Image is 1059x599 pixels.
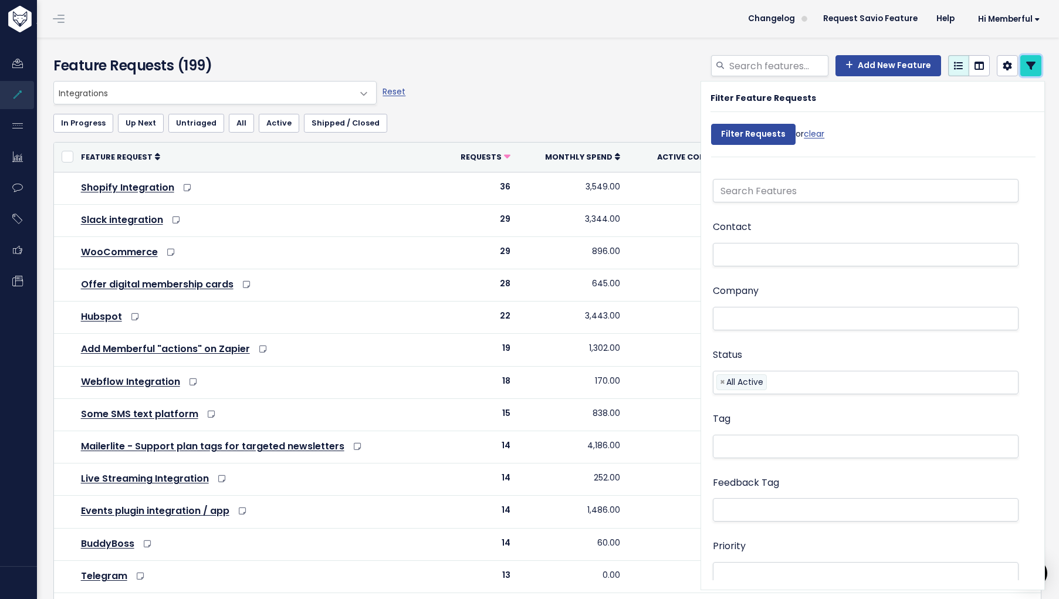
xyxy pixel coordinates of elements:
h4: Feature Requests (199) [53,55,371,76]
a: Shopify Integration [81,181,174,194]
a: Active [259,114,299,133]
td: 22 [439,302,517,334]
a: Add New Feature [835,55,941,76]
a: Telegram [81,569,127,583]
td: 29 [439,204,517,236]
td: 645.00 [517,269,627,302]
a: Some SMS text platform [81,407,198,421]
td: 11 [627,431,749,463]
td: 28 [439,269,517,302]
td: 7 [627,302,749,334]
td: 0.00 [517,560,627,593]
img: logo-white.9d6f32f41409.svg [5,6,96,32]
td: 8 [627,172,749,204]
td: 4 [627,366,749,398]
a: BuddyBoss [81,537,134,550]
a: Reset [383,86,405,97]
td: 14 [439,496,517,528]
a: Hi Memberful [964,10,1050,28]
td: 8 [627,334,749,366]
a: Requests [461,151,510,163]
td: 9 [627,269,749,302]
td: 2 [627,528,749,560]
label: Feedback Tag [713,475,779,492]
td: 896.00 [517,236,627,269]
td: 4,186.00 [517,431,627,463]
td: 3,443.00 [517,302,627,334]
td: 3 [627,560,749,593]
td: 60.00 [517,528,627,560]
span: Integrations [54,82,353,104]
td: 252.00 [517,463,627,496]
td: 19 [439,334,517,366]
td: 3,549.00 [517,172,627,204]
a: All [229,114,254,133]
label: Company [713,283,759,300]
span: Hi Memberful [978,15,1040,23]
a: Up Next [118,114,164,133]
a: Events plugin integration / app [81,504,229,517]
a: Hubspot [81,310,122,323]
td: 6 [627,236,749,269]
td: 2 [627,463,749,496]
a: Request Savio Feature [814,10,927,28]
span: Integrations [53,81,377,104]
a: Slack integration [81,213,163,226]
ul: Filter feature requests [53,114,1041,133]
span: × [720,375,725,390]
a: Webflow Integration [81,375,180,388]
a: Live Streaming Integration [81,472,209,485]
input: Search features... [728,55,828,76]
span: Monthly spend [545,152,613,162]
label: Contact [713,219,752,236]
td: 9 [627,204,749,236]
a: Untriaged [168,114,224,133]
td: 1,486.00 [517,496,627,528]
input: Filter Requests [711,124,796,145]
label: Tag [713,411,730,428]
td: 36 [439,172,517,204]
li: All Active [716,374,767,390]
a: Feature Request [81,151,160,163]
span: Requests [461,152,502,162]
td: 14 [439,463,517,496]
a: Mailerlite - Support plan tags for targeted newsletters [81,439,344,453]
td: 8 [627,496,749,528]
div: or [711,118,824,157]
td: 838.00 [517,398,627,431]
a: WooCommerce [81,245,158,259]
span: Changelog [748,15,795,23]
td: 18 [439,366,517,398]
label: Status [713,347,742,364]
a: clear [804,128,824,140]
a: Monthly spend [545,151,620,163]
a: Help [927,10,964,28]
td: 1,302.00 [517,334,627,366]
td: 3,344.00 [517,204,627,236]
td: 13 [439,560,517,593]
label: Priority [713,538,746,555]
a: Add Memberful "actions" on Zapier [81,342,250,356]
a: In Progress [53,114,113,133]
td: 14 [439,528,517,560]
td: 14 [439,431,517,463]
a: Shipped / Closed [304,114,387,133]
a: Active companies [657,151,742,163]
a: Offer digital membership cards [81,277,234,291]
td: 15 [439,398,517,431]
td: 6 [627,398,749,431]
input: Search Features [713,179,1019,202]
span: Feature Request [81,152,153,162]
strong: Filter Feature Requests [710,92,816,104]
td: 29 [439,236,517,269]
span: Active companies [657,152,735,162]
td: 170.00 [517,366,627,398]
